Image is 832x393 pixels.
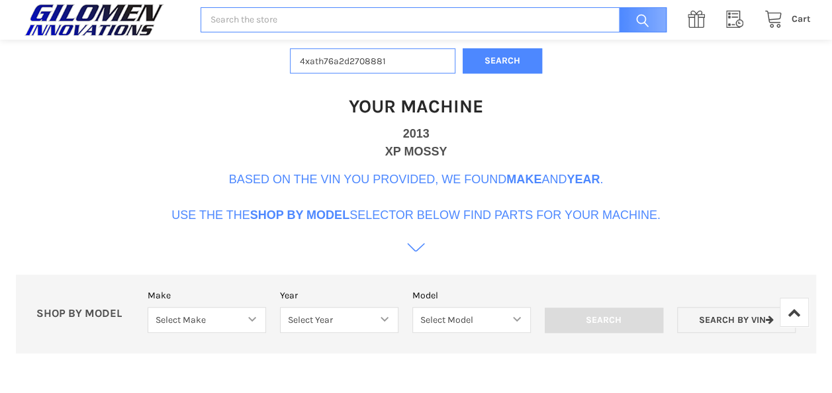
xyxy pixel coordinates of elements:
[463,48,542,74] button: Search
[250,208,349,222] b: Shop By Model
[280,288,398,302] label: Year
[148,288,266,302] label: Make
[780,298,809,327] a: Top of Page
[290,48,455,74] input: Enter VIN of your machine
[349,95,483,118] h1: Your Machine
[171,171,661,224] p: Based on the VIN you provided, we found and . Use the the selector below find parts for your mach...
[677,307,796,333] a: Search by VIN
[506,173,541,186] b: Make
[201,7,667,33] input: Search the store
[545,308,663,333] input: Search
[30,307,141,321] p: SHOP BY MODEL
[385,143,447,161] div: XP MOSSY
[412,288,531,302] label: Model
[21,3,187,36] a: GILOMEN INNOVATIONS
[402,125,429,143] div: 2013
[21,3,167,36] img: GILOMEN INNOVATIONS
[792,13,811,24] span: Cart
[757,11,811,28] a: Cart
[567,173,600,186] b: Year
[612,7,667,33] input: Search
